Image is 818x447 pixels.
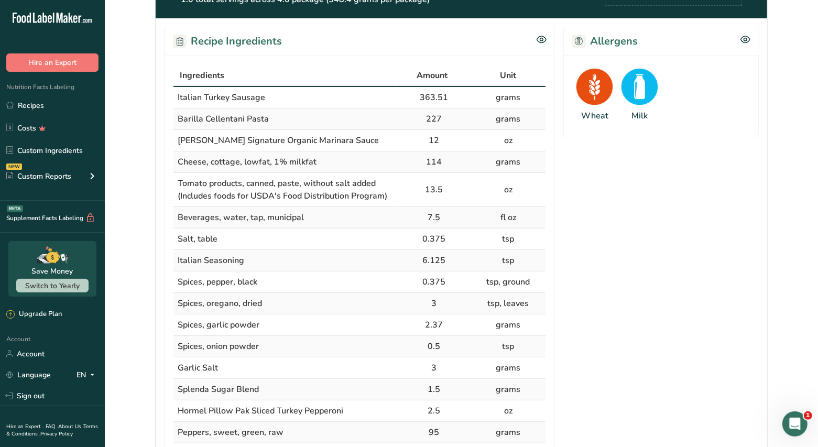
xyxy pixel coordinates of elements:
[576,69,613,105] img: Wheat
[397,130,471,151] td: 12
[471,228,546,250] td: tsp
[7,205,23,212] div: BETA
[397,357,471,379] td: 3
[180,69,224,82] span: Ingredients
[178,319,259,331] span: Spices, garlic powder
[471,422,546,443] td: grams
[471,108,546,130] td: grams
[178,135,379,146] span: [PERSON_NAME] Signature Organic Marinara Sauce
[397,379,471,400] td: 1.5
[6,423,43,430] a: Hire an Expert .
[397,207,471,228] td: 7.5
[397,314,471,336] td: 2.37
[178,113,269,125] span: Barilla Cellentani Pasta
[581,110,608,122] div: Wheat
[178,362,218,374] span: Garlic Salt
[397,271,471,293] td: 0.375
[471,379,546,400] td: grams
[397,87,471,108] td: 363.51
[16,279,89,292] button: Switch to Yearly
[397,293,471,314] td: 3
[417,69,448,82] span: Amount
[471,151,546,173] td: grams
[178,427,283,438] span: Peppers, sweet, green, raw
[178,233,217,245] span: Salt, table
[25,281,80,291] span: Switch to Yearly
[397,422,471,443] td: 95
[471,173,546,207] td: oz
[77,368,99,381] div: EN
[621,69,658,105] img: Milk
[178,276,257,288] span: Spices, pepper, black
[46,423,58,430] a: FAQ .
[471,87,546,108] td: grams
[471,357,546,379] td: grams
[178,384,259,395] span: Splenda Sugar Blend
[178,255,244,266] span: Italian Seasoning
[471,293,546,314] td: tsp, leaves
[397,336,471,357] td: 0.5
[178,298,262,309] span: Spices, oregano, dried
[178,92,265,103] span: Italian Turkey Sausage
[173,34,282,49] h2: Recipe Ingredients
[6,366,51,384] a: Language
[6,171,71,182] div: Custom Reports
[397,400,471,422] td: 2.5
[178,156,317,168] span: Cheese, cottage, lowfat, 1% milkfat
[572,34,638,49] h2: Allergens
[178,341,259,352] span: Spices, onion powder
[397,250,471,271] td: 6.125
[6,53,99,72] button: Hire an Expert
[471,400,546,422] td: oz
[178,405,343,417] span: Hormel Pillow Pak Sliced Turkey Pepperoni
[397,151,471,173] td: 114
[397,173,471,207] td: 13.5
[32,266,73,277] div: Save Money
[632,110,648,122] div: Milk
[782,411,808,437] iframe: Intercom live chat
[471,271,546,293] td: tsp, ground
[397,228,471,250] td: 0.375
[471,336,546,357] td: tsp
[6,423,98,438] a: Terms & Conditions .
[397,108,471,130] td: 227
[6,163,22,170] div: NEW
[471,130,546,151] td: oz
[471,314,546,336] td: grams
[178,178,387,202] span: Tomato products, canned, paste, without salt added (Includes foods for USDA's Food Distribution P...
[804,411,812,420] span: 1
[500,69,517,82] span: Unit
[40,430,73,438] a: Privacy Policy
[6,309,62,320] div: Upgrade Plan
[471,207,546,228] td: fl oz
[471,250,546,271] td: tsp
[178,212,304,223] span: Beverages, water, tap, municipal
[58,423,83,430] a: About Us .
